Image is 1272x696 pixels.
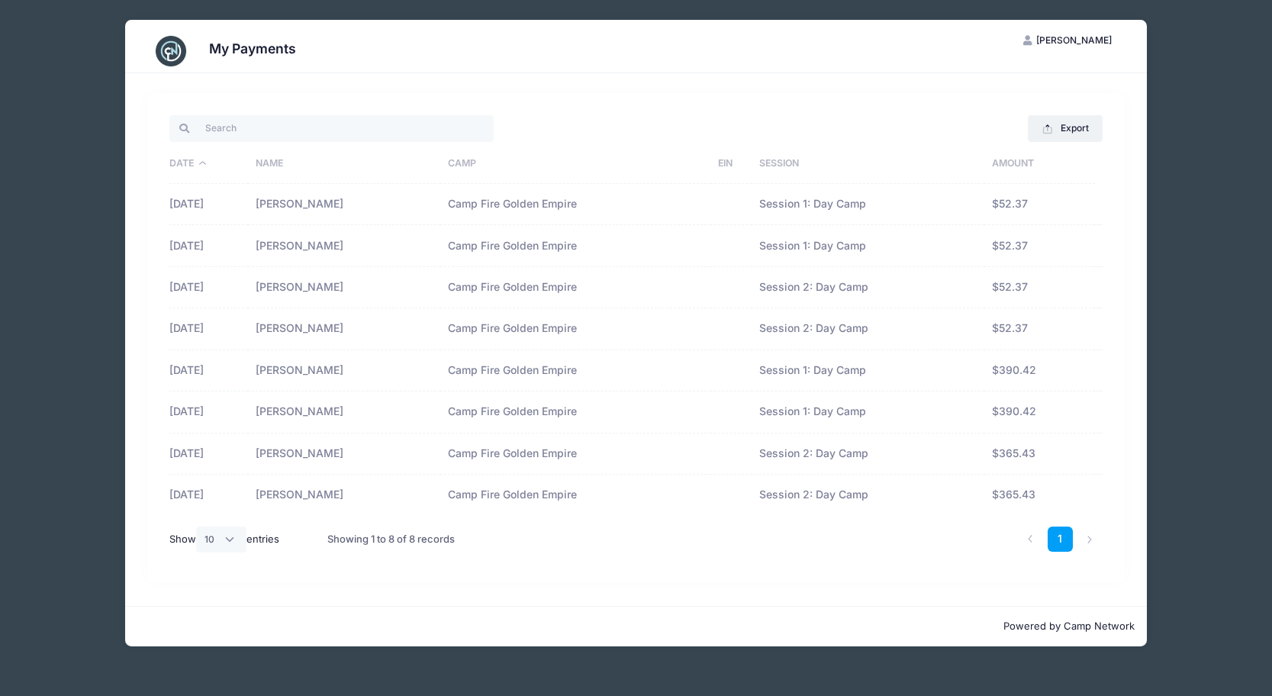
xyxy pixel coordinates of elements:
[984,391,1095,433] td: $390.42
[169,527,279,553] label: Show entries
[1028,115,1102,141] button: Export
[248,475,440,515] td: [PERSON_NAME]
[984,267,1095,308] td: $52.37
[169,115,494,141] input: Search
[710,144,752,184] th: EIN: activate to sort column ascending
[984,184,1095,225] td: $52.37
[440,144,710,184] th: Camp: activate to sort column ascending
[752,391,984,433] td: Session 1: Day Camp
[196,527,246,553] select: Showentries
[169,267,248,308] td: [DATE]
[248,184,440,225] td: [PERSON_NAME]
[984,144,1095,184] th: Amount: activate to sort column ascending
[169,433,248,475] td: [DATE]
[248,433,440,475] td: [PERSON_NAME]
[248,308,440,350] td: [PERSON_NAME]
[984,225,1095,266] td: $52.37
[169,308,248,350] td: [DATE]
[752,267,984,308] td: Session 2: Day Camp
[984,475,1095,515] td: $365.43
[248,391,440,433] td: [PERSON_NAME]
[440,184,710,225] td: Camp Fire Golden Empire
[169,184,248,225] td: [DATE]
[440,391,710,433] td: Camp Fire Golden Empire
[752,475,984,515] td: Session 2: Day Camp
[1048,527,1073,552] a: 1
[752,184,984,225] td: Session 1: Day Camp
[169,225,248,266] td: [DATE]
[248,267,440,308] td: [PERSON_NAME]
[156,36,186,66] img: CampNetwork
[752,308,984,350] td: Session 2: Day Camp
[169,391,248,433] td: [DATE]
[440,475,710,515] td: Camp Fire Golden Empire
[1036,34,1112,46] span: [PERSON_NAME]
[1010,27,1125,53] button: [PERSON_NAME]
[440,267,710,308] td: Camp Fire Golden Empire
[248,350,440,391] td: [PERSON_NAME]
[752,350,984,391] td: Session 1: Day Camp
[169,475,248,515] td: [DATE]
[440,225,710,266] td: Camp Fire Golden Empire
[169,144,248,184] th: Date: activate to sort column descending
[752,433,984,475] td: Session 2: Day Camp
[248,225,440,266] td: [PERSON_NAME]
[752,225,984,266] td: Session 1: Day Camp
[327,522,455,557] div: Showing 1 to 8 of 8 records
[248,144,440,184] th: Name: activate to sort column ascending
[209,40,296,56] h3: My Payments
[984,350,1095,391] td: $390.42
[984,433,1095,475] td: $365.43
[137,619,1135,634] p: Powered by Camp Network
[440,350,710,391] td: Camp Fire Golden Empire
[984,308,1095,350] td: $52.37
[440,308,710,350] td: Camp Fire Golden Empire
[169,350,248,391] td: [DATE]
[440,433,710,475] td: Camp Fire Golden Empire
[752,144,984,184] th: Session: activate to sort column ascending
